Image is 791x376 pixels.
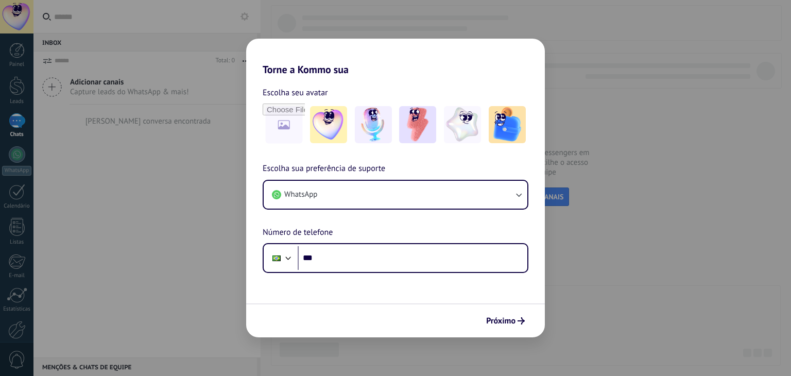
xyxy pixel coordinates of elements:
[482,312,529,330] button: Próximo
[444,106,481,143] img: -4.jpeg
[246,39,545,76] h2: Torne a Kommo sua
[355,106,392,143] img: -2.jpeg
[399,106,436,143] img: -3.jpeg
[263,86,328,99] span: Escolha seu avatar
[284,190,317,200] span: WhatsApp
[310,106,347,143] img: -1.jpeg
[267,247,286,269] div: Brazil: + 55
[264,181,527,209] button: WhatsApp
[486,317,515,324] span: Próximo
[263,162,385,176] span: Escolha sua preferência de suporte
[489,106,526,143] img: -5.jpeg
[263,226,333,240] span: Número de telefone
